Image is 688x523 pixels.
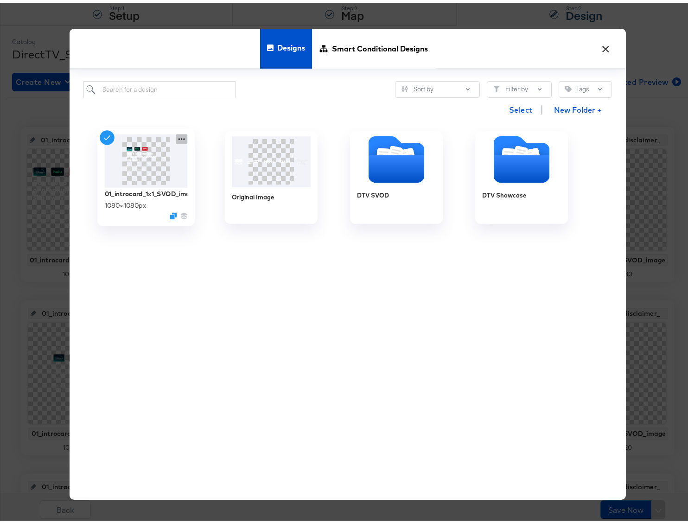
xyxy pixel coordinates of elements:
[509,101,533,114] span: Select
[493,83,500,89] svg: Filter
[505,98,536,116] button: Select
[565,83,572,89] svg: Tag
[475,134,568,180] svg: Folder
[350,128,443,221] div: DTV SVOD
[482,188,526,197] div: DTV Showcase
[332,26,428,66] span: Smart Conditional Designs
[104,131,187,185] img: C_62LJcadz3o5UqKqjahlw.png
[83,78,236,96] input: Search for a design
[277,25,305,65] span: Designs
[357,188,389,197] div: DTV SVOD
[395,78,480,95] button: SlidersSort by
[487,78,552,95] button: FilterFilter by
[104,198,146,207] div: 1080 × 1080 px
[475,128,568,221] div: DTV Showcase
[559,78,612,95] button: TagTags
[104,186,187,195] div: 01_introcard_1x1_SVOD_image
[225,128,318,221] div: Original Image
[598,35,614,52] button: ×
[97,126,195,223] div: 01_introcard_1x1_SVOD_image1080×1080pxDuplicate
[401,83,408,89] svg: Sliders
[170,210,177,217] svg: Duplicate
[350,134,443,180] svg: Folder
[232,190,274,199] div: Original Image
[546,99,610,117] button: New Folder +
[232,134,311,185] img: Logos_EC.png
